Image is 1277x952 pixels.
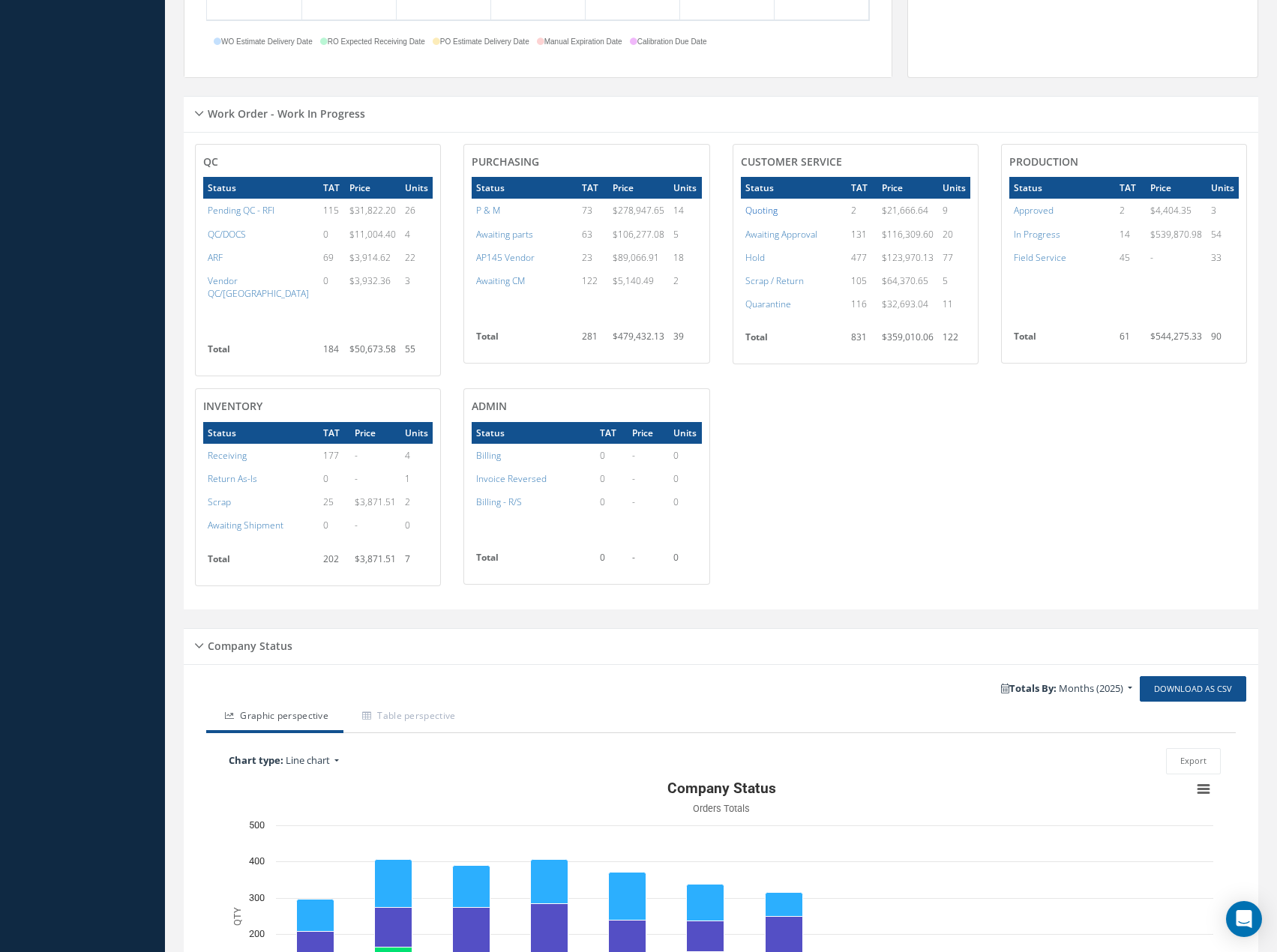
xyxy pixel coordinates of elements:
td: 2 [669,269,701,292]
a: Chart type: Line chart [221,750,539,772]
span: $3,932.36 [349,274,391,287]
a: P & M [476,204,500,217]
a: Billing - R/S [476,495,522,508]
td: 20 [938,223,970,246]
path: February, 132. Work orders received. [375,859,412,907]
a: Awaiting CM [476,274,525,287]
th: Units [1207,177,1239,199]
text: 200 [249,928,265,939]
th: Status [203,177,319,199]
text: QTY [232,907,243,926]
td: 0 [595,546,628,576]
span: $4,404.35 [1150,204,1192,217]
a: Invoice Reversed [476,472,547,485]
path: July, 65. Work orders received. [766,892,803,916]
a: Awaiting Approval [745,228,817,241]
td: 25 [319,490,350,513]
span: - [355,519,358,531]
td: 0 [669,467,701,490]
td: 0 [400,513,433,537]
h5: Company Status [203,635,292,653]
td: 0 [669,444,701,467]
td: 14 [1115,223,1146,246]
td: 4 [400,223,433,246]
td: 477 [847,246,877,269]
span: $3,871.51 [355,495,396,508]
div: Open Intercom Messenger [1226,901,1262,937]
button: Export [1166,748,1221,774]
td: 202 [319,548,350,578]
a: AP145 Vendor [476,251,535,264]
td: 116 [847,292,877,316]
text: 500 [249,819,265,831]
span: - [632,495,635,508]
span: $3,914.62 [349,251,391,264]
span: - [632,449,635,462]
th: TAT [319,422,350,444]
th: Price [350,422,400,444]
td: 0 [319,223,346,246]
span: $106,277.08 [613,228,664,241]
a: Field Service [1014,251,1066,264]
h4: Admin [472,400,701,413]
td: 69 [319,246,346,269]
span: $479,432.13 [613,330,664,343]
th: Status [472,422,595,444]
a: Table perspective [343,702,470,733]
a: Hold [745,251,765,264]
th: Total [472,325,577,355]
th: TAT [595,422,628,444]
h4: CUSTOMER SERVICE [741,156,970,169]
span: - [1150,251,1153,264]
button: View chart menu, Company Status [1193,779,1214,800]
th: Status [1009,177,1115,199]
td: 122 [938,326,970,356]
td: 131 [847,223,877,246]
text: Company Status [667,780,776,797]
td: 831 [847,326,877,356]
h5: Work Order - Work In Progress [203,103,365,121]
td: 18 [669,246,701,269]
span: Months (2025) [1059,681,1123,695]
td: 2 [847,199,877,222]
td: 63 [577,223,608,246]
path: March, 114. Work orders received. [453,865,490,907]
a: QC/DOCS [208,228,246,241]
td: 3 [400,269,433,305]
td: 0 [595,467,628,490]
th: Units [669,422,701,444]
td: 0 [595,444,628,467]
th: Price [608,177,669,199]
path: June, 84. Work orders closed. [687,921,724,951]
td: 0 [669,546,701,576]
span: $11,004.40 [349,228,396,241]
td: 0 [319,513,350,537]
h4: PRODUCTION [1009,156,1239,169]
a: Totals By: Months (2025) [994,678,1140,700]
a: Graphic perspective [206,702,343,733]
b: Totals By: [1001,681,1057,695]
span: - [355,472,358,485]
p: RO Expected Receiving Date [320,36,425,47]
span: $21,666.64 [882,204,928,217]
p: PO Estimate Delivery Date [433,36,529,47]
span: - [355,449,358,462]
td: 2 [1115,199,1146,222]
p: Manual Expiration Date [537,36,622,47]
th: Status [203,422,319,444]
a: Quoting [745,204,778,217]
th: Total [203,548,319,578]
span: $278,947.65 [613,204,664,217]
span: - [632,472,635,485]
td: 7 [400,548,433,578]
td: 55 [400,338,433,368]
td: 73 [577,199,608,222]
th: Units [400,177,433,199]
span: $359,010.06 [882,331,934,343]
td: 54 [1207,223,1239,246]
path: February, 110. Work orders closed. [375,907,412,947]
th: TAT [1115,177,1146,199]
th: TAT [847,177,877,199]
td: 33 [1207,246,1239,269]
td: 5 [938,269,970,292]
